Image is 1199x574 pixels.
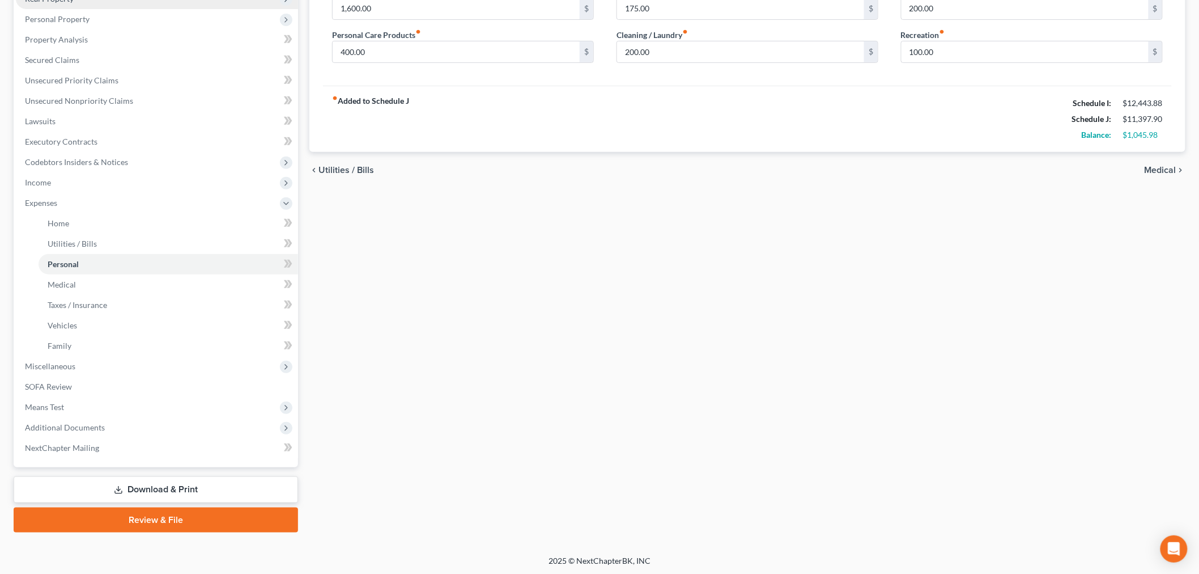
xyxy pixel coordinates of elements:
[1160,535,1188,563] div: Open Intercom Messenger
[48,259,79,269] span: Personal
[580,41,593,63] div: $
[48,280,76,289] span: Medical
[25,382,72,391] span: SOFA Review
[39,315,298,336] a: Vehicles
[39,254,298,275] a: Personal
[309,166,318,175] i: chevron_left
[16,29,298,50] a: Property Analysis
[333,41,580,63] input: --
[332,95,338,101] i: fiber_manual_record
[25,96,133,105] span: Unsecured Nonpriority Claims
[1145,166,1185,175] button: Medical chevron_right
[25,75,118,85] span: Unsecured Priority Claims
[25,423,105,432] span: Additional Documents
[25,198,57,208] span: Expenses
[617,41,864,63] input: --
[25,55,79,65] span: Secured Claims
[16,377,298,397] a: SOFA Review
[25,361,75,371] span: Miscellaneous
[616,29,688,41] label: Cleaning / Laundry
[39,295,298,315] a: Taxes / Insurance
[1123,113,1163,125] div: $11,397.90
[939,29,945,35] i: fiber_manual_record
[332,29,421,41] label: Personal Care Products
[1145,166,1176,175] span: Medical
[1123,129,1163,141] div: $1,045.98
[48,341,71,351] span: Family
[318,166,374,175] span: Utilities / Bills
[25,402,64,412] span: Means Test
[48,320,77,330] span: Vehicles
[48,239,97,248] span: Utilities / Bills
[16,132,298,152] a: Executory Contracts
[25,137,97,146] span: Executory Contracts
[16,70,298,91] a: Unsecured Priority Claims
[16,111,298,132] a: Lawsuits
[415,29,421,35] i: fiber_manual_record
[1149,41,1162,63] div: $
[682,29,688,35] i: fiber_manual_record
[14,476,298,503] a: Download & Print
[1073,98,1112,108] strong: Schedule I:
[1072,114,1112,124] strong: Schedule J:
[901,29,945,41] label: Recreation
[14,508,298,533] a: Review & File
[25,116,56,126] span: Lawsuits
[25,14,90,24] span: Personal Property
[332,95,409,143] strong: Added to Schedule J
[16,91,298,111] a: Unsecured Nonpriority Claims
[902,41,1149,63] input: --
[16,50,298,70] a: Secured Claims
[864,41,878,63] div: $
[25,35,88,44] span: Property Analysis
[1082,130,1112,140] strong: Balance:
[1176,166,1185,175] i: chevron_right
[25,443,99,453] span: NextChapter Mailing
[25,178,51,187] span: Income
[39,213,298,234] a: Home
[39,336,298,356] a: Family
[48,300,107,310] span: Taxes / Insurance
[1123,98,1163,109] div: $12,443.88
[25,157,128,167] span: Codebtors Insiders & Notices
[16,438,298,458] a: NextChapter Mailing
[48,218,69,228] span: Home
[39,234,298,254] a: Utilities / Bills
[309,166,374,175] button: chevron_left Utilities / Bills
[39,275,298,295] a: Medical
